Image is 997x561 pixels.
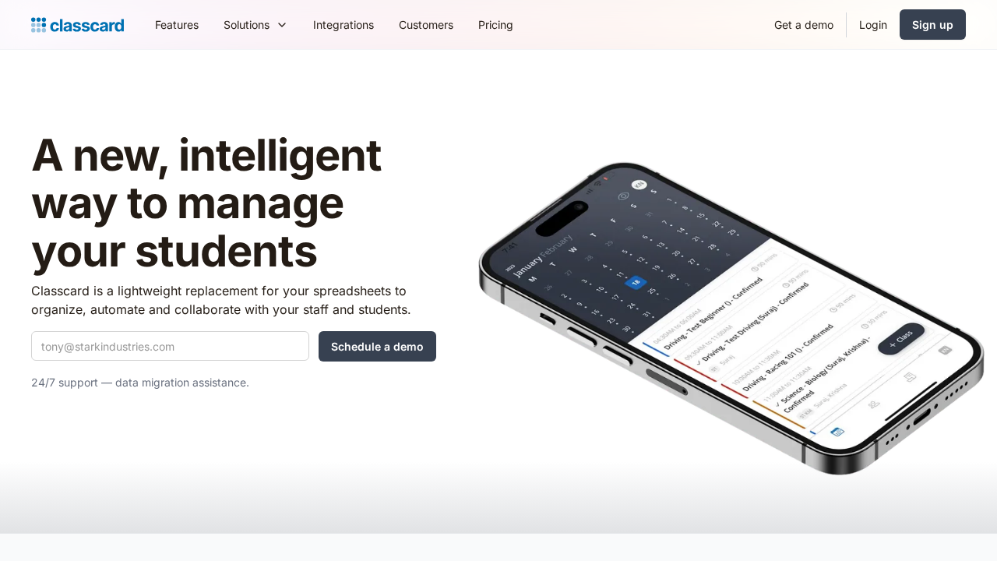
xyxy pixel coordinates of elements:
[900,9,966,40] a: Sign up
[319,331,436,362] input: Schedule a demo
[211,7,301,42] div: Solutions
[762,7,846,42] a: Get a demo
[31,331,436,362] form: Quick Demo Form
[143,7,211,42] a: Features
[31,281,436,319] p: Classcard is a lightweight replacement for your spreadsheets to organize, automate and collaborat...
[466,7,526,42] a: Pricing
[224,16,270,33] div: Solutions
[31,373,436,392] p: 24/7 support — data migration assistance.
[31,132,436,276] h1: A new, intelligent way to manage your students
[31,331,309,361] input: tony@starkindustries.com
[912,16,953,33] div: Sign up
[31,14,124,36] a: Logo
[301,7,386,42] a: Integrations
[847,7,900,42] a: Login
[386,7,466,42] a: Customers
